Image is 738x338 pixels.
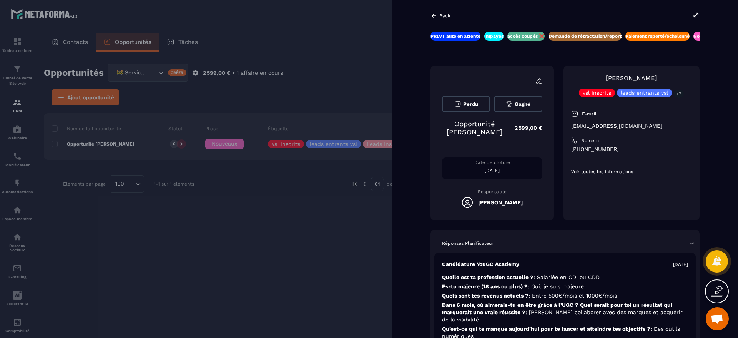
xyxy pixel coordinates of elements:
p: Opportunité [PERSON_NAME] [442,120,507,136]
p: Demande de rétractation/report [549,33,622,39]
p: Back [439,13,450,18]
h5: [PERSON_NAME] [478,199,523,206]
p: Es-tu majeure (18 ans ou plus) ? [442,283,688,290]
span: : Salariée en CDI ou CDD [534,274,600,280]
p: vsl inscrits [583,90,611,95]
p: accès coupés ❌ [507,33,545,39]
p: Réponses Planificateur [442,240,494,246]
p: Responsable [442,189,542,194]
p: Nouveaux [693,33,716,39]
span: : Oui, je suis majeure [528,283,584,289]
span: : Entre 500€/mois et 1000€/mois [529,293,617,299]
button: Perdu [442,96,490,112]
span: Perdu [463,101,478,107]
p: Numéro [581,137,599,144]
p: Impayés [484,33,504,39]
p: [DATE] [673,261,688,268]
span: Gagné [515,101,530,107]
p: Candidature YouGC Academy [442,261,519,268]
p: leads entrants vsl [621,90,668,95]
p: Paiement reporté/échelonné [625,33,690,39]
p: +7 [674,90,684,98]
p: [DATE] [442,167,542,174]
a: [PERSON_NAME] [606,74,657,82]
p: 2 599,00 € [507,120,542,136]
p: PRLVT auto en attente [430,33,480,39]
p: Quels sont tes revenus actuels ? [442,292,688,300]
p: Voir toutes les informations [571,169,692,175]
p: Dans 6 mois, où aimerais-tu en être grâce à l’UGC ? Quel serait pour toi un résultat qui marquera... [442,301,688,323]
p: [PHONE_NUMBER] [571,146,692,153]
button: Gagné [494,96,542,112]
div: Ouvrir le chat [706,307,729,330]
p: Date de clôture [442,159,542,166]
span: : [PERSON_NAME] collaborer avec des marques et acquérir de la visibilité [442,309,683,323]
p: [EMAIL_ADDRESS][DOMAIN_NAME] [571,122,692,130]
p: E-mail [582,111,597,117]
p: Quelle est ta profession actuelle ? [442,274,688,281]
